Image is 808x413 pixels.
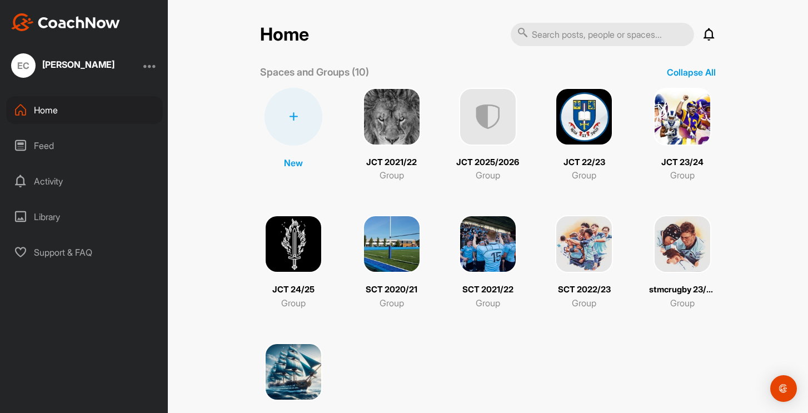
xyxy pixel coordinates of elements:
p: JCT 2025/2026 [456,156,519,169]
p: stmcrugby 23/24 SCT [649,283,716,296]
img: square_f429f64e97ee5e6321d621dd056d3411.png [265,343,322,401]
div: Library [6,203,163,231]
p: Group [572,296,596,310]
img: square_e2f2a96e89a8abea0d10816fe85a9786.png [459,215,517,273]
p: Group [670,168,695,182]
p: SCT 2021/22 [462,283,513,296]
img: square_b90eb15de67f1eefe0b0b21331d9e02f.png [654,88,711,146]
p: Spaces and Groups (10) [260,64,369,79]
p: JCT 2021/22 [366,156,417,169]
img: CoachNow [11,13,120,31]
div: Activity [6,167,163,195]
p: Group [476,168,500,182]
p: Group [670,296,695,310]
img: square_0f114a6fe6e5bf606450e2753a1ca1db.png [654,215,711,273]
p: Group [281,296,306,310]
a: stmcrugby 23/24 SCTGroup [649,215,716,309]
a: JCT 2025/2026Group [456,88,519,182]
div: [PERSON_NAME] [42,60,114,69]
p: Group [380,168,404,182]
div: EC [11,53,36,78]
p: Group [380,296,404,310]
img: square_c18fa19662f32551949210ba4dda8dc4.png [555,88,613,146]
p: SCT 2022/23 [558,283,611,296]
p: Group [476,296,500,310]
div: Support & FAQ [6,238,163,266]
a: JCT 23/24Group [649,88,716,182]
img: square_082079f112c3673e1f129100a53fe484.png [265,215,322,273]
p: Group [572,168,596,182]
p: New [284,156,303,170]
a: SCT 2021/22Group [456,215,519,309]
img: square_45913ad43c11967a173d36a23e8187ca.png [363,88,421,146]
p: Collapse All [667,66,716,79]
a: SCT 2020/21Group [360,215,423,309]
a: SCT 2022/23Group [553,215,616,309]
a: JCT 24/25Group [260,215,327,309]
p: SCT 2020/21 [366,283,417,296]
img: square_a367c2ee3c5be66887fba2c970bdbe5e.png [363,215,421,273]
div: Feed [6,132,163,160]
input: Search posts, people or spaces... [511,23,694,46]
h2: Home [260,24,309,46]
img: square_c67fddffad1b8a53d8c43408d31d5b93.png [555,215,613,273]
img: uAAAAAElFTkSuQmCC [459,88,517,146]
p: JCT 23/24 [661,156,704,169]
p: JCT 24/25 [272,283,315,296]
div: Open Intercom Messenger [770,375,797,402]
a: JCT 22/23Group [553,88,616,182]
div: Home [6,96,163,124]
p: JCT 22/23 [563,156,605,169]
a: JCT 2021/22Group [360,88,423,182]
